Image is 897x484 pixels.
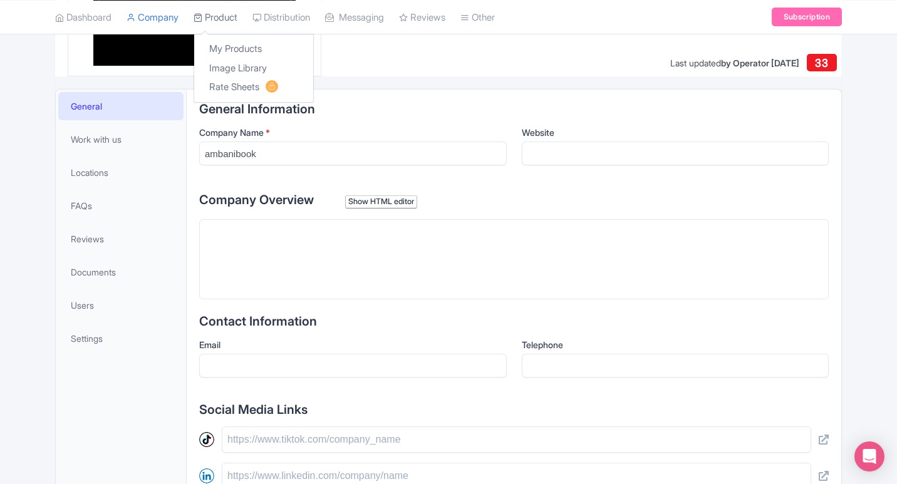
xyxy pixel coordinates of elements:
span: FAQs [71,199,92,212]
span: Locations [71,166,108,179]
a: Work with us [58,125,184,153]
span: by Operator [DATE] [721,58,799,68]
span: Work with us [71,133,122,146]
span: 33 [815,56,828,70]
span: Settings [71,332,103,345]
h2: General Information [199,102,829,116]
div: Last updated [670,56,799,70]
a: My Products [194,39,313,59]
span: Documents [71,265,116,279]
div: Open Intercom Messenger [854,441,884,471]
span: Company Name [199,127,264,138]
span: Telephone [522,339,563,350]
a: Image Library [194,58,313,78]
a: Locations [58,158,184,187]
a: Settings [58,324,184,353]
a: Reviews [58,225,184,253]
img: tiktok-round-01-ca200c7ba8d03f2cade56905edf8567d.svg [199,432,214,447]
a: Documents [58,258,184,286]
span: General [71,100,102,113]
a: Users [58,291,184,319]
span: Reviews [71,232,104,245]
a: General [58,92,184,120]
img: linkedin-round-01-4bc9326eb20f8e88ec4be7e8773b84b7.svg [199,468,214,483]
input: https://www.tiktok.com/company_name [222,426,811,453]
a: Subscription [772,8,842,26]
span: Website [522,127,554,138]
span: Email [199,339,220,350]
a: Rate Sheets [194,78,313,97]
h2: Contact Information [199,314,829,328]
h2: Social Media Links [199,403,829,416]
span: Company Overview [199,192,314,207]
span: Users [71,299,94,312]
a: FAQs [58,192,184,220]
div: Show HTML editor [345,195,417,209]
